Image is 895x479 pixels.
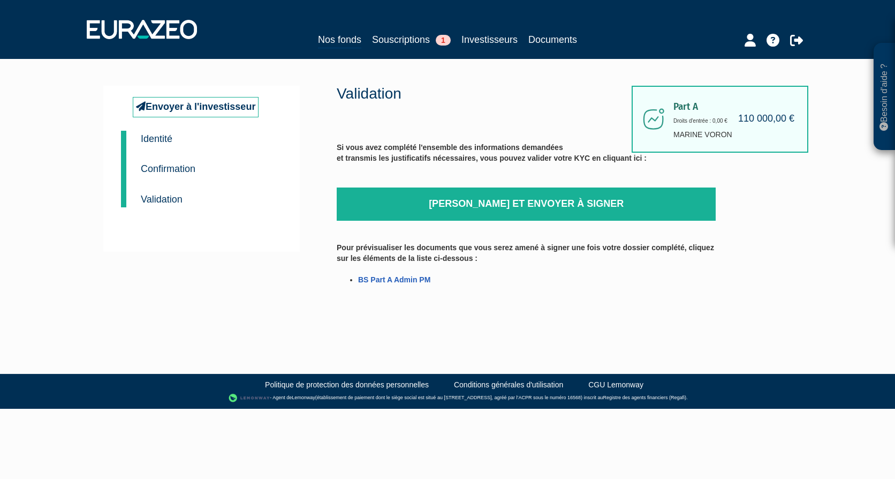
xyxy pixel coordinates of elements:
[318,32,361,49] a: Nos fonds
[436,35,451,46] span: 1
[588,379,643,390] a: CGU Lemonway
[337,83,631,104] p: Validation
[141,163,195,174] small: Confirmation
[133,97,259,117] a: Envoyer à l'investisseur
[265,379,429,390] a: Politique de protection des données personnelles
[229,393,270,403] img: logo-lemonway.png
[673,101,791,113] span: Part A
[141,133,172,144] small: Identité
[337,221,716,290] label: Pour prévisualiser les documents que vous serez amené à signer une fois votre dossier complété, c...
[11,393,884,403] div: - Agent de (établissement de paiement dont le siège social est situé au [STREET_ADDRESS], agréé p...
[292,395,315,400] a: Lemonway
[358,275,430,284] a: BS Part A Admin PM
[878,49,891,145] p: Besoin d'aide ?
[528,32,577,47] a: Documents
[121,131,126,152] a: 1
[738,114,794,125] h4: 110 000,00 €
[372,32,451,47] a: Souscriptions1
[141,194,183,205] small: Validation
[337,142,647,185] label: Si vous avez complété l'ensemble des informations demandées et transmis les justificatifs nécessa...
[87,20,197,39] img: 1732889491-logotype_eurazeo_blanc_rvb.png
[454,379,563,390] a: Conditions générales d'utilisation
[603,395,687,400] a: Registre des agents financiers (Regafi)
[337,188,716,221] a: [PERSON_NAME] et envoyer à signer
[121,177,126,207] a: 3
[673,118,791,124] h6: Droits d'entrée : 0,00 €
[632,86,808,153] div: MARINE VORON
[461,32,518,47] a: Investisseurs
[121,146,126,179] a: 2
